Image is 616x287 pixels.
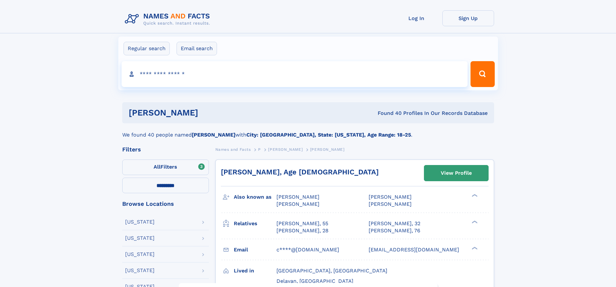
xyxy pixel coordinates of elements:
[276,220,328,227] a: [PERSON_NAME], 55
[369,220,420,227] a: [PERSON_NAME], 32
[276,194,319,200] span: [PERSON_NAME]
[276,268,387,274] span: [GEOGRAPHIC_DATA], [GEOGRAPHIC_DATA]
[177,42,217,55] label: Email search
[268,147,303,152] span: [PERSON_NAME]
[391,10,442,26] a: Log In
[125,219,155,225] div: [US_STATE]
[369,227,420,234] a: [PERSON_NAME], 76
[369,247,459,253] span: [EMAIL_ADDRESS][DOMAIN_NAME]
[276,201,319,207] span: [PERSON_NAME]
[258,145,261,153] a: P
[369,201,412,207] span: [PERSON_NAME]
[288,110,488,117] div: Found 40 Profiles In Our Records Database
[215,145,251,153] a: Names and Facts
[441,166,472,181] div: View Profile
[192,132,235,138] b: [PERSON_NAME]
[424,165,488,181] a: View Profile
[124,42,170,55] label: Regular search
[125,268,155,273] div: [US_STATE]
[470,61,494,87] button: Search Button
[470,193,478,198] div: ❯
[122,123,494,139] div: We found 40 people named with .
[268,145,303,153] a: [PERSON_NAME]
[470,220,478,224] div: ❯
[122,61,468,87] input: search input
[442,10,494,26] a: Sign Up
[154,164,160,170] span: All
[234,218,276,229] h3: Relatives
[276,227,329,234] a: [PERSON_NAME], 28
[221,168,379,176] a: [PERSON_NAME], Age [DEMOGRAPHIC_DATA]
[246,132,411,138] b: City: [GEOGRAPHIC_DATA], State: [US_STATE], Age Range: 18-25
[276,278,353,284] span: Delavan, [GEOGRAPHIC_DATA]
[122,10,215,28] img: Logo Names and Facts
[129,109,288,117] h1: [PERSON_NAME]
[234,192,276,203] h3: Also known as
[310,147,345,152] span: [PERSON_NAME]
[234,265,276,276] h3: Lived in
[234,244,276,255] h3: Email
[122,160,209,175] label: Filters
[258,147,261,152] span: P
[369,194,412,200] span: [PERSON_NAME]
[470,246,478,250] div: ❯
[125,252,155,257] div: [US_STATE]
[122,147,209,152] div: Filters
[125,236,155,241] div: [US_STATE]
[122,201,209,207] div: Browse Locations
